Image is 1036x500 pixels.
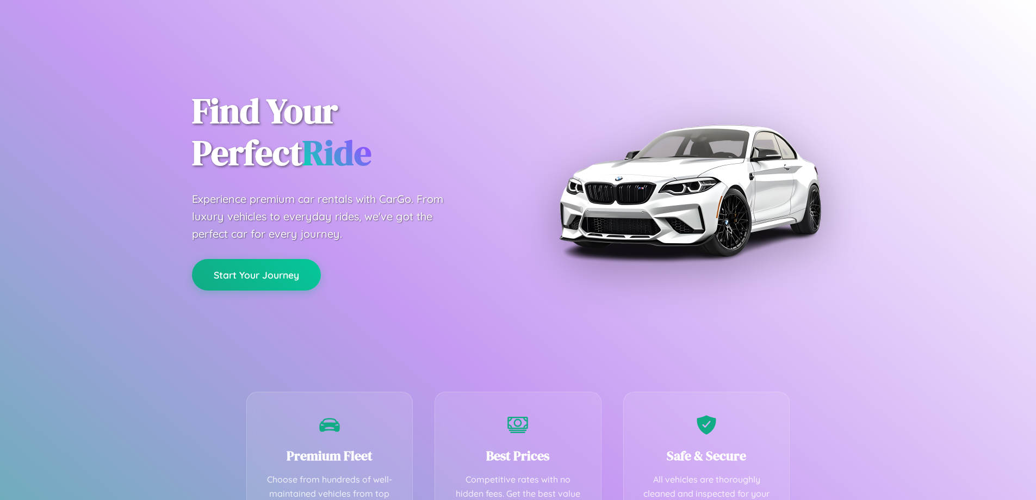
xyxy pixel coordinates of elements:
[640,447,773,465] h3: Safe & Secure
[451,447,585,465] h3: Best Prices
[554,54,826,326] img: Premium BMW car rental vehicle
[302,129,371,176] span: Ride
[192,259,321,291] button: Start Your Journey
[192,90,502,174] h1: Find Your Perfect
[192,190,464,243] p: Experience premium car rentals with CarGo. From luxury vehicles to everyday rides, we've got the ...
[263,447,396,465] h3: Premium Fleet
